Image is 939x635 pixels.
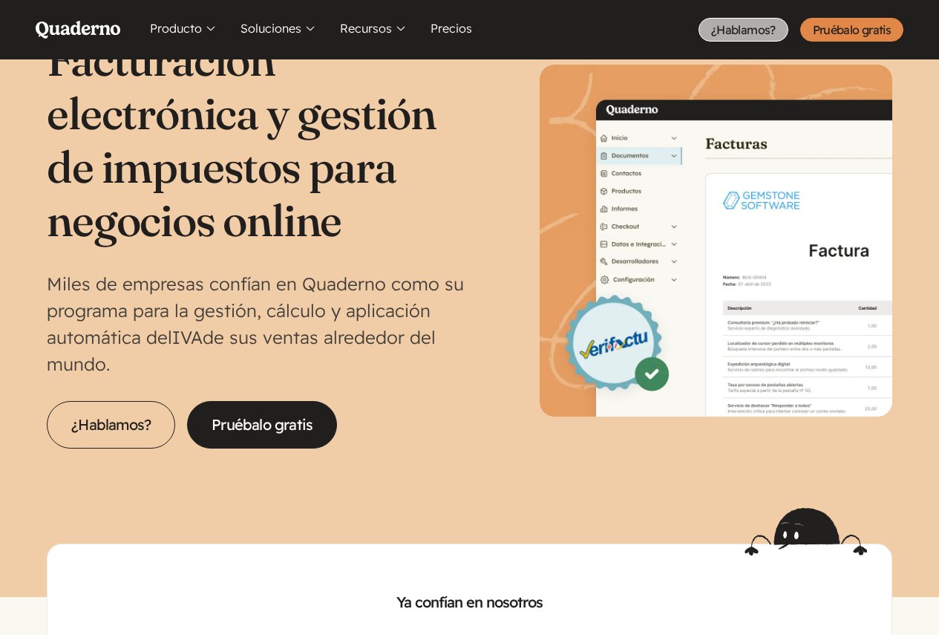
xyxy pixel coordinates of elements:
a: ¿Hablamos? [47,401,175,449]
abbr: Impuesto sobre el Valor Añadido [172,326,203,348]
h2: Ya confían en nosotros [71,592,868,613]
a: Pruébalo gratis [187,401,337,449]
h1: Facturación electrónica y gestión de impuestos para negocios online [47,33,469,247]
a: ¿Hablamos? [698,18,788,42]
img: Interfaz de Quaderno mostrando la página Factura con el distintivo Verifactu [540,65,892,417]
a: Pruébalo gratis [800,18,903,42]
p: Miles de empresas confían en Quaderno como su programa para la gestión, cálculo y aplicación auto... [47,270,469,377]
